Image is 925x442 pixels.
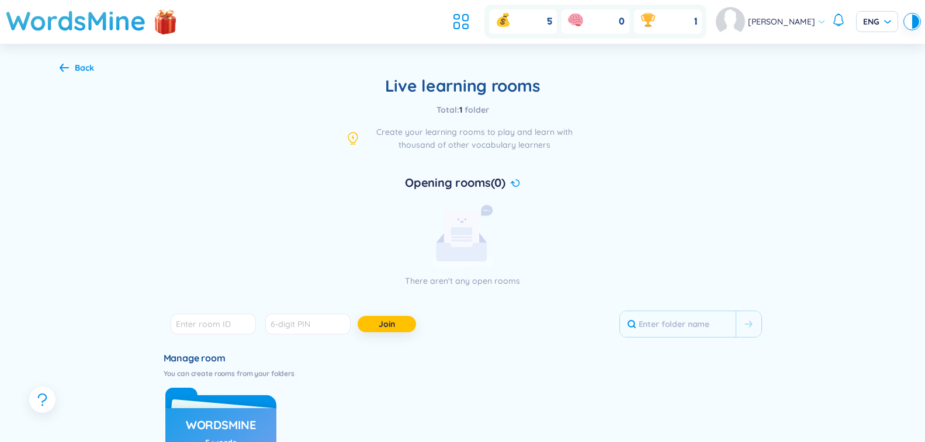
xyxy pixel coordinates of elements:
[358,316,416,332] button: Join
[29,387,56,413] button: question
[171,314,256,335] input: Enter room ID
[302,274,623,287] p: There aren't any open rooms
[60,64,94,74] a: Back
[436,105,459,115] span: Total :
[748,15,815,28] span: [PERSON_NAME]
[35,392,50,407] span: question
[75,61,94,74] div: Back
[465,105,489,115] span: folder
[164,351,762,364] h3: Manage room
[694,15,697,28] span: 1
[154,4,177,39] img: flashSalesIcon.a7f4f837.png
[405,175,505,191] h5: Opening rooms (0)
[186,417,256,433] h3: WordsMine
[619,15,625,28] span: 0
[716,7,745,36] img: avatar
[863,16,891,27] span: ENG
[265,314,351,335] input: 6-digit PIN
[369,126,580,151] span: Create your learning rooms to play and learn with thousand of other vocabulary learners
[620,311,736,337] input: Enter folder name
[459,105,465,115] span: 1
[547,15,552,28] span: 5
[164,369,762,378] h6: You can create rooms from your folders
[186,414,256,436] a: WordsMine
[164,75,762,96] h2: Live learning rooms
[379,318,395,330] span: Join
[716,7,748,36] a: avatar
